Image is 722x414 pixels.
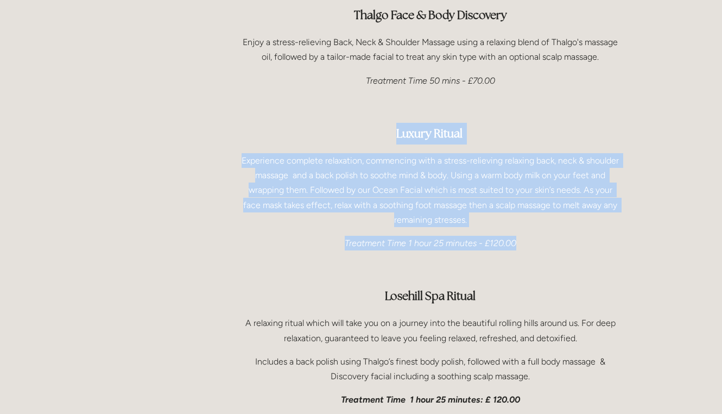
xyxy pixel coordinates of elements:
[240,153,620,227] p: Experience complete relaxation, commencing with a stress-relieving relaxing back, neck & shoulder...
[396,126,463,141] strong: Luxury Ritual
[240,354,620,384] p: Includes a back polish using Thalgo’s finest body polish, followed with a full body massage & Dis...
[240,316,620,345] p: A relaxing ritual which will take you on a journey into the beautiful rolling hills around us. Fo...
[385,288,476,303] strong: Losehill Spa Ritual
[354,8,507,22] strong: Thalgo Face & Body Discovery
[366,76,495,86] em: Treatment Time 50 mins - £70.00
[345,238,516,248] em: Treatment Time 1 hour 25 minutes - £120.00
[240,35,620,64] p: Enjoy a stress-relieving Back, Neck & Shoulder Massage using a relaxing blend of Thalgo's massage...
[341,394,520,405] em: Treatment Time 1 hour 25 minutes: £ 120.00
